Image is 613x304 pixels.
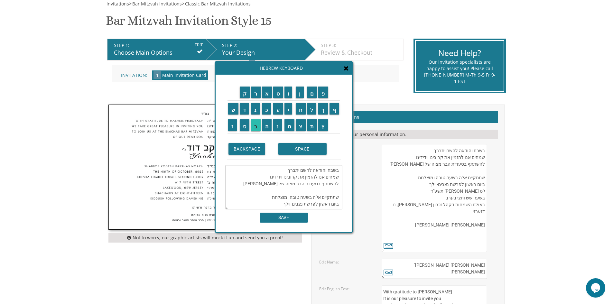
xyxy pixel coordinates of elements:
[129,1,182,7] span: >
[330,103,339,115] input: ף
[114,49,203,57] div: Choose Main Options
[318,111,498,124] h2: Customizations
[278,143,327,155] input: SPACE
[284,103,293,115] input: י
[307,87,317,98] input: ם
[251,103,260,115] input: ג
[216,62,352,75] div: Hebrew Keyboard
[307,119,317,131] input: ת
[106,1,129,7] a: Invitations
[273,103,283,115] input: ע
[296,87,304,98] input: ן
[251,119,261,131] input: ב
[321,42,400,49] div: STEP 3:
[185,1,251,7] span: Classic Bar Mitzvah Invitations
[222,49,302,57] div: Your Design
[382,259,486,279] textarea: [PERSON_NAME] [PERSON_NAME]"[PERSON_NAME]
[318,87,328,98] input: פ
[424,59,496,85] div: Our invitation specialists are happy to assist you! Please call [PHONE_NUMBER] M-Th 9-5 Fr 9-1 EST
[228,143,265,155] input: BACKSPACE
[109,105,302,230] img: bminv15-main.jpg
[273,87,283,98] input: ט
[318,119,328,131] input: ץ
[318,130,498,139] div: Please fill in your personal information.
[153,71,161,79] span: 1
[107,1,129,7] span: Invitations
[162,72,206,78] span: Main Invitation Card
[184,1,251,7] a: Classic Bar Mitzvah Invitations
[228,119,237,131] input: ז
[228,103,238,115] input: ש
[251,87,261,98] input: ר
[319,286,349,291] label: Edit English Text:
[262,87,272,98] input: א
[121,72,147,78] span: Invitation:
[382,144,486,252] textarea: בעזהשי"ת בשבח והודאה להשם יתברך שמחים אנו להזמין את קרובינו וידידינו להשתתף בסעודת הבר מצוה של [P...
[240,103,249,115] input: ד
[132,1,182,7] a: Bar Mitzvah Invitations
[321,49,400,57] div: Review & Checkout
[296,103,306,115] input: ח
[284,87,293,98] input: ו
[240,87,250,98] input: ק
[240,119,250,131] input: ס
[586,278,607,298] iframe: chat widget
[182,1,251,7] span: >
[260,213,308,223] input: SAVE
[195,42,203,48] input: EDIT
[307,103,317,115] input: ל
[222,42,302,49] div: STEP 2:
[114,42,203,49] div: STEP 1:
[262,103,271,115] input: כ
[273,119,282,131] input: נ
[262,119,272,131] input: ה
[296,119,306,131] input: צ
[284,119,295,131] input: מ
[108,233,302,243] div: Not to worry, our graphic artists will mock it up and send you a proof!
[318,103,328,115] input: ך
[106,14,271,32] h1: Bar Mitzvah Invitation Style 15
[319,259,339,265] label: Edit Name:
[424,47,496,59] div: Need Help?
